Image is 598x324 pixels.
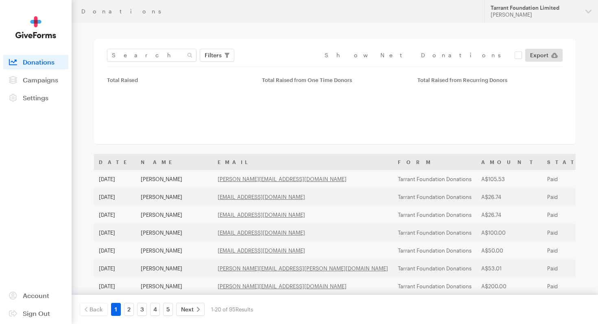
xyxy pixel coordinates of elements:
a: [PERSON_NAME][EMAIL_ADDRESS][DOMAIN_NAME] [218,283,347,289]
td: [PERSON_NAME] [136,170,213,188]
th: Amount [476,154,542,170]
td: A$105.53 [476,170,542,188]
th: Name [136,154,213,170]
td: Tarrant Foundation Donations [393,206,476,224]
td: [DATE] [94,206,136,224]
a: Campaigns [3,73,68,87]
td: [PERSON_NAME] [136,242,213,259]
td: Tarrant Foundation Donations [393,224,476,242]
td: A$200.00 [476,277,542,295]
a: 5 [163,303,173,316]
div: 1-20 of 95 [211,303,253,316]
a: Settings [3,91,68,105]
td: [PERSON_NAME] [136,224,213,242]
td: [DATE] [94,224,136,242]
span: Export [530,50,548,60]
td: A$26.74 [476,188,542,206]
td: [PERSON_NAME] [136,188,213,206]
div: Total Raised [107,77,252,83]
td: A$100.00 [476,224,542,242]
a: [EMAIL_ADDRESS][DOMAIN_NAME] [218,194,305,200]
img: GiveForms [15,16,56,39]
a: Sign Out [3,306,68,321]
div: [PERSON_NAME] [491,11,579,18]
td: [DATE] [94,188,136,206]
th: Form [393,154,476,170]
td: Tarrant Foundation Donations [393,188,476,206]
div: Total Raised from One Time Donors [262,77,407,83]
span: Filters [205,50,222,60]
a: Donations [3,55,68,69]
span: Next [181,305,194,314]
td: A$50.00 [476,242,542,259]
span: Campaigns [23,76,58,84]
td: [PERSON_NAME] [136,277,213,295]
a: 3 [137,303,147,316]
td: Tarrant Foundation Donations [393,242,476,259]
td: A$53.01 [476,259,542,277]
td: Tarrant Foundation Donations [393,277,476,295]
a: 2 [124,303,134,316]
td: A$26.74 [476,206,542,224]
div: Total Raised from Recurring Donors [417,77,563,83]
td: [DATE] [94,170,136,188]
span: Results [236,306,253,313]
div: Tarrant Foundation Limited [491,4,579,11]
td: [PERSON_NAME] [136,206,213,224]
a: 4 [150,303,160,316]
td: [PERSON_NAME] [136,259,213,277]
td: Tarrant Foundation Donations [393,170,476,188]
td: [DATE] [94,242,136,259]
button: Filters [200,49,234,62]
a: [EMAIL_ADDRESS][DOMAIN_NAME] [218,229,305,236]
a: [EMAIL_ADDRESS][DOMAIN_NAME] [218,212,305,218]
input: Search Name & Email [107,49,196,62]
span: Settings [23,94,48,102]
th: Email [213,154,393,170]
a: [PERSON_NAME][EMAIL_ADDRESS][DOMAIN_NAME] [218,176,347,182]
a: Account [3,288,68,303]
span: Donations [23,58,55,66]
span: Sign Out [23,309,50,317]
a: Next [176,303,205,316]
a: Export [525,49,563,62]
span: Account [23,292,49,299]
td: [DATE] [94,277,136,295]
td: [DATE] [94,259,136,277]
a: [EMAIL_ADDRESS][DOMAIN_NAME] [218,247,305,254]
td: Tarrant Foundation Donations [393,259,476,277]
th: Date [94,154,136,170]
a: [PERSON_NAME][EMAIL_ADDRESS][PERSON_NAME][DOMAIN_NAME] [218,265,388,272]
